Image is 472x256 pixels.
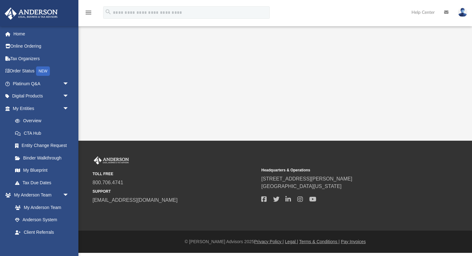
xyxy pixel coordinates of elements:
[93,156,130,165] img: Anderson Advisors Platinum Portal
[93,171,257,177] small: TOLL FREE
[9,176,78,189] a: Tax Due Dates
[458,8,467,17] img: User Pic
[4,102,78,115] a: My Entitiesarrow_drop_down
[9,214,75,226] a: Anderson System
[9,139,78,152] a: Entity Change Request
[4,77,78,90] a: Platinum Q&Aarrow_drop_down
[261,176,352,181] a: [STREET_ADDRESS][PERSON_NAME]
[63,102,75,115] span: arrow_drop_down
[261,184,342,189] a: [GEOGRAPHIC_DATA][US_STATE]
[63,90,75,103] span: arrow_drop_down
[36,66,50,76] div: NEW
[93,189,257,194] small: SUPPORT
[4,189,75,201] a: My Anderson Teamarrow_drop_down
[93,197,178,203] a: [EMAIL_ADDRESS][DOMAIN_NAME]
[9,164,75,177] a: My Blueprint
[63,77,75,90] span: arrow_drop_down
[9,152,78,164] a: Binder Walkthrough
[4,90,78,102] a: Digital Productsarrow_drop_down
[4,40,78,53] a: Online Ordering
[254,239,284,244] a: Privacy Policy |
[9,226,75,238] a: Client Referrals
[4,65,78,78] a: Order StatusNEW
[105,8,112,15] i: search
[78,238,472,245] div: © [PERSON_NAME] Advisors 2025
[4,28,78,40] a: Home
[4,52,78,65] a: Tax Organizers
[85,12,92,16] a: menu
[9,115,78,127] a: Overview
[93,180,123,185] a: 800.706.4741
[63,189,75,202] span: arrow_drop_down
[341,239,366,244] a: Pay Invoices
[85,9,92,16] i: menu
[3,8,60,20] img: Anderson Advisors Platinum Portal
[285,239,298,244] a: Legal |
[299,239,340,244] a: Terms & Conditions |
[261,167,426,173] small: Headquarters & Operations
[9,201,72,214] a: My Anderson Team
[9,127,78,139] a: CTA Hub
